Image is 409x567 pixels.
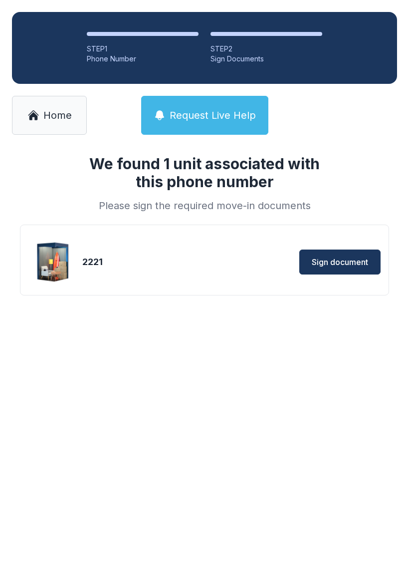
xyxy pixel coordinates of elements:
div: STEP 2 [210,44,322,54]
div: STEP 1 [87,44,199,54]
span: Request Live Help [170,108,256,122]
h1: We found 1 unit associated with this phone number [77,155,332,191]
span: Sign document [312,256,368,268]
div: Phone Number [87,54,199,64]
div: Sign Documents [210,54,322,64]
div: Please sign the required move-in documents [77,199,332,213]
span: Home [43,108,72,122]
div: 2221 [82,255,202,269]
